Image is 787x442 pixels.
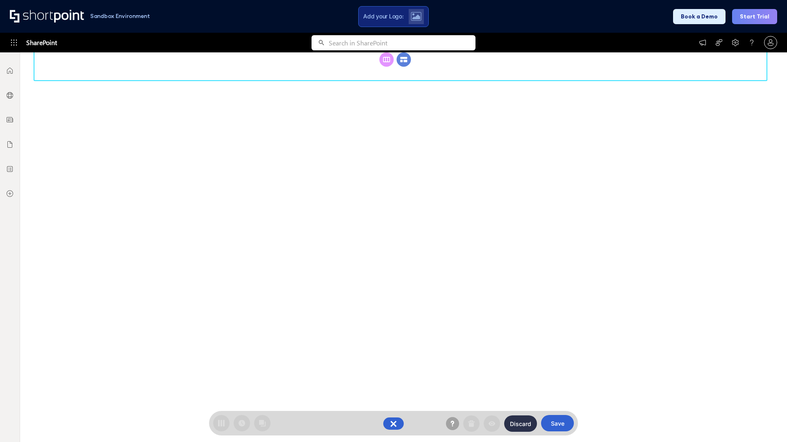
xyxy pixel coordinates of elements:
iframe: Chat Widget [746,403,787,442]
button: Save [541,415,574,431]
h1: Sandbox Environment [90,14,150,18]
button: Discard [504,415,537,432]
img: Upload logo [411,12,421,21]
span: SharePoint [26,33,57,52]
span: Add your Logo: [363,13,403,20]
button: Start Trial [732,9,777,24]
input: Search in SharePoint [329,35,475,50]
button: Book a Demo [673,9,726,24]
